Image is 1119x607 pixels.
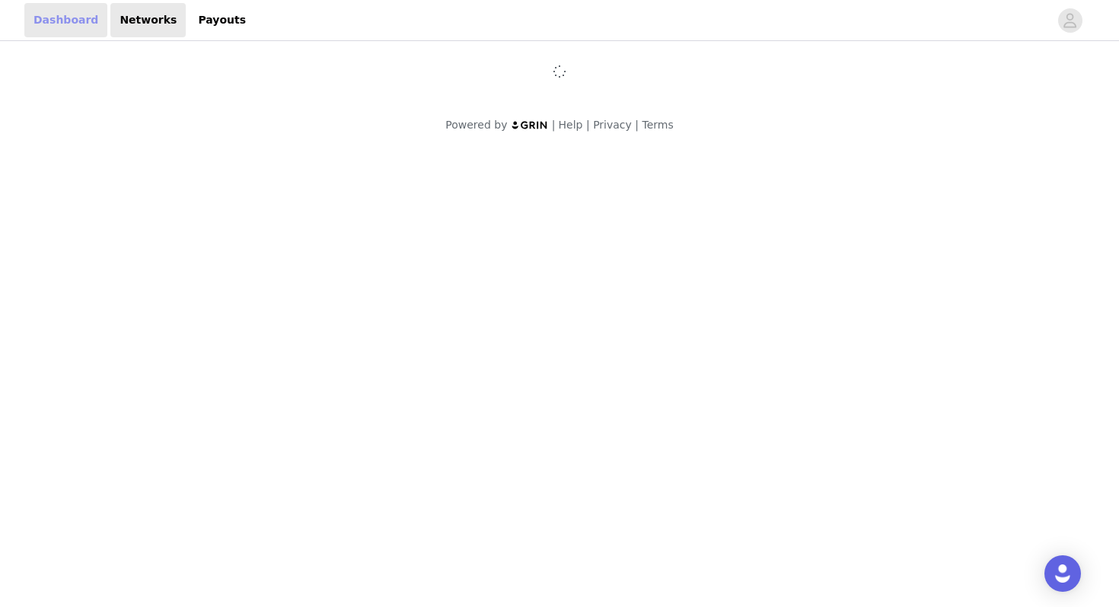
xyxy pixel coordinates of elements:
[635,119,639,131] span: |
[552,119,556,131] span: |
[559,119,583,131] a: Help
[1044,555,1081,592] div: Open Intercom Messenger
[593,119,632,131] a: Privacy
[189,3,255,37] a: Payouts
[110,3,186,37] a: Networks
[586,119,590,131] span: |
[24,3,107,37] a: Dashboard
[445,119,507,131] span: Powered by
[642,119,673,131] a: Terms
[511,120,549,130] img: logo
[1063,8,1077,33] div: avatar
